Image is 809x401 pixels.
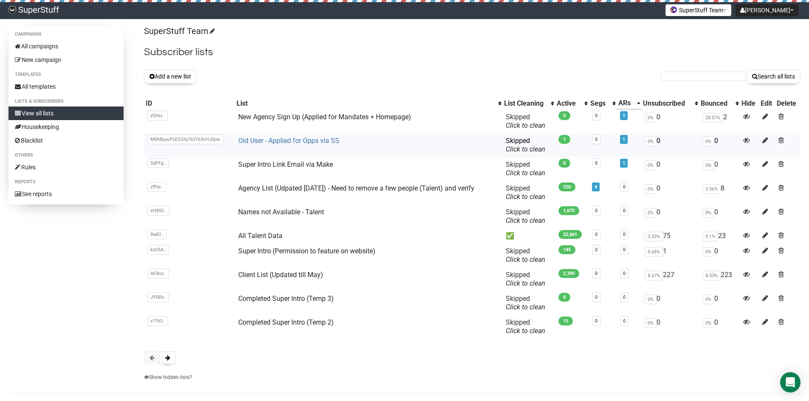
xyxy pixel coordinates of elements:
a: 1 [623,113,625,118]
span: Skipped [506,271,545,287]
span: eH892.. [147,206,169,216]
span: BaIEI.. [147,230,166,239]
th: ARs: Descending sort applied, activate to remove the sort [617,97,641,109]
td: 227 [641,267,699,291]
span: Skipped [506,318,545,335]
span: 0% [702,208,714,218]
th: Segs: No sort applied, activate to apply an ascending sort [589,97,617,109]
a: 0 [595,113,598,118]
a: 0 [623,271,626,276]
a: New Agency Sign Up (Applied for Mandates + Homepage) [238,113,411,121]
a: 0 [623,232,626,237]
td: 23 [699,228,740,244]
td: 0 [699,315,740,339]
span: Skipped [506,247,545,264]
a: 0 [623,247,626,252]
span: 0% [645,318,657,328]
div: Hide [741,99,757,108]
a: Click to clean [506,303,545,311]
a: 0 [623,184,626,190]
li: Reports [8,177,124,187]
li: Campaigns [8,29,124,39]
a: 0 [595,137,598,142]
a: Click to clean [506,169,545,177]
div: ARs [618,99,633,107]
td: 2 [699,109,740,133]
a: Click to clean [506,279,545,287]
div: Active [557,99,580,108]
a: All campaigns [8,39,124,53]
a: Client List (Updated till May) [238,271,323,279]
span: 0% [645,184,657,194]
a: 0 [595,247,598,252]
span: 0 [558,159,570,168]
span: 0% [645,113,657,123]
th: Edit: No sort applied, sorting is disabled [759,97,775,109]
th: Bounced: No sort applied, activate to apply an ascending sort [699,97,740,109]
a: Super Intro (Permission to feature on website) [238,247,375,255]
li: Lists & subscribers [8,96,124,107]
span: 8.53% [702,271,721,280]
a: Old User - Applied for Opps via SS [238,137,339,145]
td: 223 [699,267,740,291]
button: Add a new list [144,69,197,84]
span: M0hBpycFGESShj763763cHJ0pw [147,135,223,144]
div: List Cleaning [504,99,547,108]
div: ID [146,99,233,108]
td: ✅ [502,228,555,244]
a: SuperStuff Team [144,26,214,36]
a: New campaign [8,53,124,67]
div: Segs [590,99,608,108]
span: 145 [558,245,575,254]
a: Rules [8,160,124,174]
span: Skipped [506,113,545,129]
a: Click to clean [506,216,545,224]
th: Active: No sort applied, activate to apply an ascending sort [555,97,588,109]
td: 75 [641,228,699,244]
a: Super Intro Link Email via Make [238,160,333,168]
span: 0% [645,160,657,170]
span: 0.33% [645,232,663,241]
a: Click to clean [506,145,545,153]
img: favicons [670,6,677,13]
a: Completed Super Intro (Temp 3) [238,294,334,303]
a: All templates [8,80,124,93]
div: Unsubscribed [643,99,691,108]
a: 0 [595,232,598,237]
a: 4 [595,184,597,190]
div: Edit [761,99,774,108]
th: Delete: No sort applied, sorting is disabled [775,97,801,109]
td: 0 [641,291,699,315]
td: 0 [641,315,699,339]
a: Show hidden lists? [144,374,192,380]
span: Skipped [506,160,545,177]
span: 0% [702,137,714,146]
a: Agency List (Udpated [DATE]) - Need to remove a few people (Talent) and verify [238,184,474,192]
div: Bounced [701,99,731,108]
a: Names not Available - Talent [238,208,324,216]
a: 0 [623,318,626,324]
a: 0 [623,294,626,300]
a: 0 [623,208,626,213]
span: 0% [702,318,714,328]
span: v7763.. [147,316,168,326]
button: [PERSON_NAME] [736,4,798,16]
span: Skipped [506,208,545,224]
td: 0 [699,244,740,267]
span: 2,390 [558,269,579,278]
span: JYBRv.. [147,292,169,302]
a: 0 [595,294,598,300]
a: 1 [623,137,625,142]
span: 0% [645,208,657,218]
span: AEXnz.. [147,269,169,278]
span: 1,675 [558,206,579,215]
th: List: No sort applied, activate to apply an ascending sort [235,97,503,109]
span: Skipped [506,137,545,153]
button: SuperStuff Team [665,4,731,16]
th: ID: No sort applied, sorting is disabled [144,97,235,109]
td: 0 [699,205,740,228]
span: Skipped [506,294,545,311]
li: Others [8,150,124,160]
td: 0 [641,133,699,157]
td: 0 [641,181,699,205]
